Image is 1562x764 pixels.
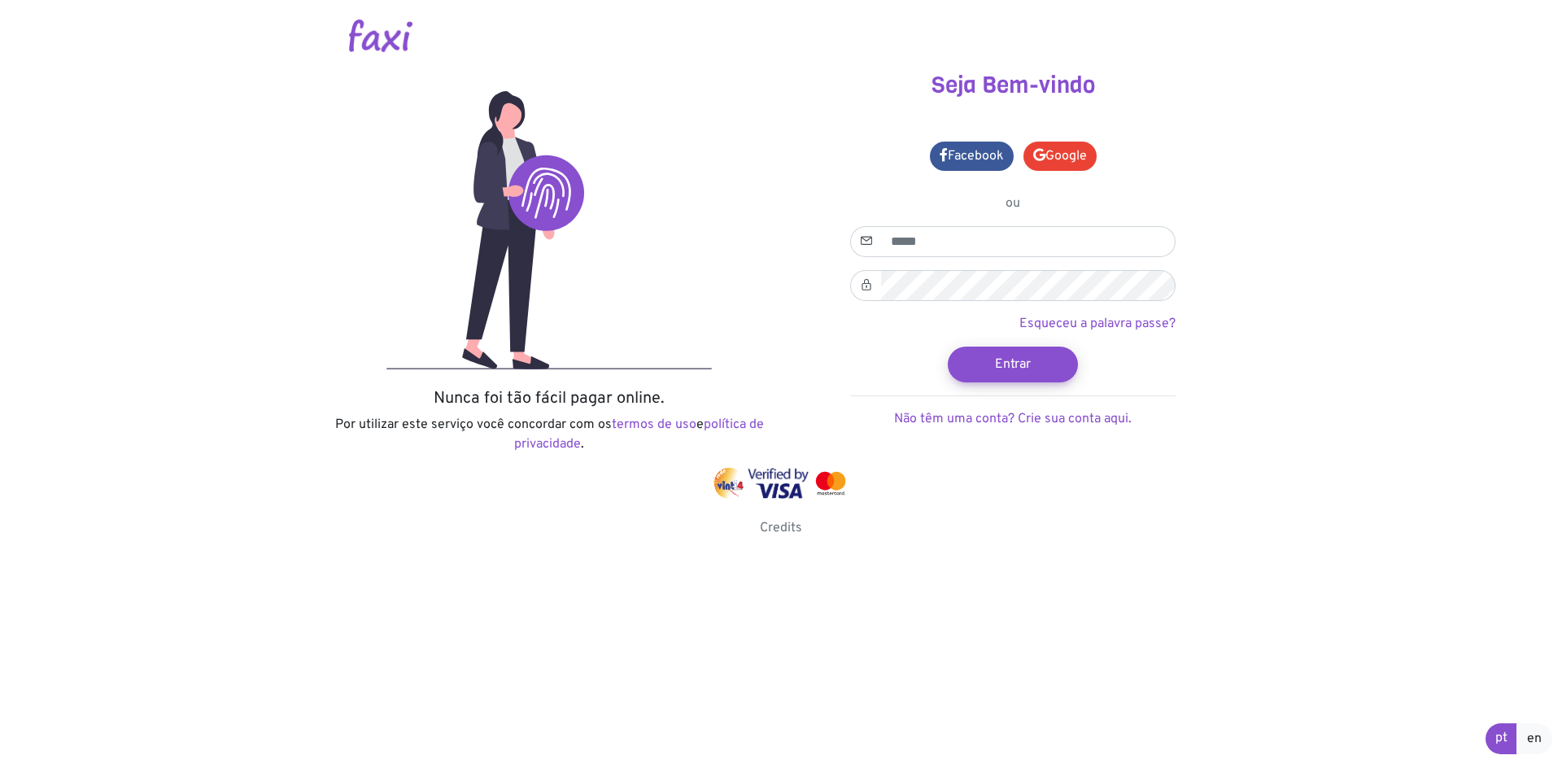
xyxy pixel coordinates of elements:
[748,468,809,499] img: visa
[793,72,1233,99] h3: Seja Bem-vindo
[1516,723,1552,754] a: en
[1023,142,1097,171] a: Google
[329,415,769,454] p: Por utilizar este serviço você concordar com os e .
[612,417,696,433] a: termos de uso
[812,468,849,499] img: mastercard
[1486,723,1517,754] a: pt
[760,520,802,536] a: Credits
[930,142,1014,171] a: Facebook
[948,347,1078,382] button: Entrar
[329,389,769,408] h5: Nunca foi tão fácil pagar online.
[894,411,1132,427] a: Não têm uma conta? Crie sua conta aqui.
[713,468,745,499] img: vinti4
[1019,316,1176,332] a: Esqueceu a palavra passe?
[850,194,1176,213] p: ou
